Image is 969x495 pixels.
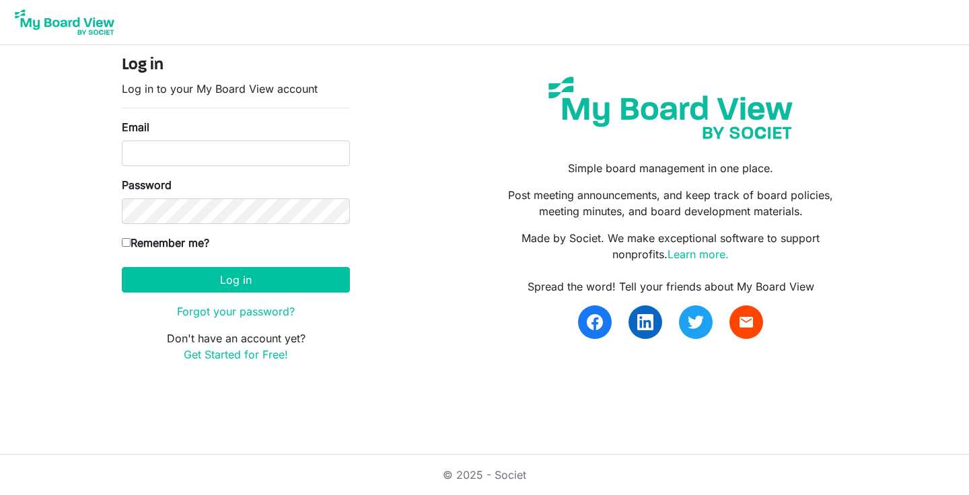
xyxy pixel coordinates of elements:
a: Learn more. [668,247,729,261]
img: My Board View Logo [11,5,118,39]
img: twitter.svg [688,314,704,330]
div: Spread the word! Tell your friends about My Board View [495,278,847,295]
a: Forgot your password? [177,305,295,318]
a: © 2025 - Societ [443,468,526,482]
button: Log in [122,267,350,293]
label: Password [122,177,172,193]
span: email [738,314,754,330]
img: linkedin.svg [637,314,653,330]
a: Get Started for Free! [184,348,288,361]
label: Email [122,119,149,135]
p: Made by Societ. We make exceptional software to support nonprofits. [495,230,847,262]
input: Remember me? [122,238,131,247]
p: Don't have an account yet? [122,330,350,363]
p: Log in to your My Board View account [122,81,350,97]
label: Remember me? [122,235,209,251]
a: email [729,305,763,339]
img: my-board-view-societ.svg [538,67,803,149]
p: Post meeting announcements, and keep track of board policies, meeting minutes, and board developm... [495,187,847,219]
img: facebook.svg [587,314,603,330]
h4: Log in [122,56,350,75]
p: Simple board management in one place. [495,160,847,176]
